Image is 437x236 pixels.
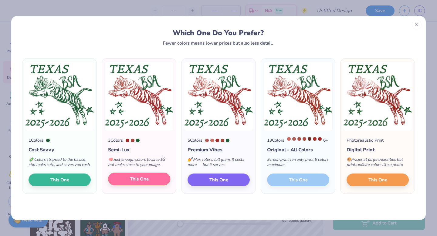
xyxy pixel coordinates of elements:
[25,62,94,131] img: 1 color option
[29,153,91,174] div: Colors stripped to the basics, still looks cute, and saves you cash.
[188,174,250,186] button: This One
[347,146,409,153] div: Digital Print
[347,153,409,174] div: Pricier at large quantities but prints infinite colors like a photo
[205,139,209,142] div: 7523 C
[267,153,329,174] div: Screen print can only print 8 colors maximum.
[131,139,134,142] div: 7608 C
[108,137,123,143] div: 3 Colors
[313,137,317,141] div: 7627 C
[28,29,409,37] div: Which One Do You Prefer?
[29,146,91,153] div: Cost Savvy
[303,137,306,141] div: 7608 C
[297,137,301,141] div: 7524 C
[29,137,43,143] div: 1 Colors
[210,139,214,142] div: 7607 C
[308,137,311,141] div: 483 C
[221,139,224,142] div: 7608 C
[287,137,328,143] div: 6 +
[209,177,228,184] span: This One
[104,62,174,131] img: 3 color option
[188,146,250,153] div: Premium Vibes
[343,62,412,131] img: Photorealistic preview
[267,146,329,153] div: Original - All Colors
[126,139,129,142] div: 7628 C
[347,137,384,143] div: Photorealistic Print
[108,173,170,185] button: This One
[136,139,140,142] div: 7483 C
[226,139,229,142] div: 7483 C
[347,174,409,186] button: This One
[318,137,322,141] div: 7628 C
[50,177,69,184] span: This One
[188,157,192,162] span: 💅
[287,137,291,141] div: 7607 C
[188,153,250,174] div: Max colors, full glam. It costs more — but it serves.
[292,137,296,141] div: 7523 C
[108,146,170,153] div: Semi-Lux
[184,62,253,131] img: 5 color option
[368,177,387,184] span: This One
[29,157,33,162] span: 💸
[215,139,219,142] div: 7628 C
[188,137,202,143] div: 5 Colors
[108,157,113,162] span: 🧠
[46,139,50,142] div: 7483 C
[29,174,91,186] button: This One
[263,62,333,131] img: 13 color option
[130,176,149,183] span: This One
[267,137,284,143] div: 13 Colors
[108,153,170,174] div: Just enough colors to save $$ but looks close to your image.
[347,157,351,162] span: 🎨
[163,41,273,46] div: Fewer colors means lower prices but also less detail.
